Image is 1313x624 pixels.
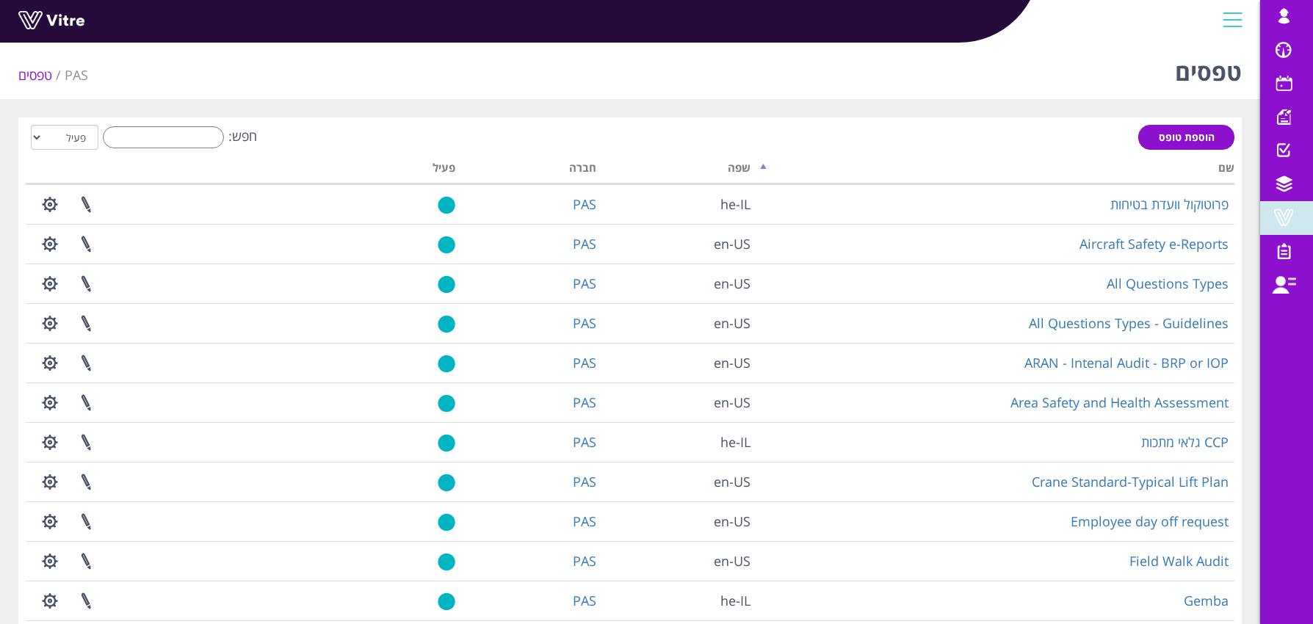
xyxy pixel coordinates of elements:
[602,224,756,264] td: en-US
[334,156,461,184] th: פעיל
[1029,314,1229,332] a: All Questions Types - Guidelines
[756,156,1234,184] th: שם: activate to sort column descending
[602,541,756,581] td: en-US
[573,512,596,530] a: PAS
[573,433,596,451] a: PAS
[573,235,596,253] a: PAS
[1071,512,1229,530] a: Employee day off request
[573,275,596,292] a: PAS
[602,264,756,303] td: en-US
[1032,473,1229,490] a: Crane Standard-Typical Lift Plan
[1141,433,1229,451] a: CCP גלאי מתכות
[1184,592,1229,609] a: Gemba
[573,473,596,490] a: PAS
[1107,275,1229,292] a: All Questions Types
[438,196,455,214] img: yes
[602,462,756,501] td: en-US
[438,394,455,413] img: yes
[602,501,756,541] td: en-US
[602,581,756,620] td: he-IL
[573,592,596,609] a: PAS
[438,474,455,492] img: yes
[1010,393,1229,411] a: Area Safety and Health Assessment
[602,156,756,184] th: שפה
[1159,130,1215,144] span: הוספת טופס
[573,195,596,213] a: PAS
[438,592,455,611] img: yes
[438,315,455,333] img: yes
[65,66,88,84] a: PAS
[1024,354,1229,371] a: ARAN - Intenal Audit - BRP or IOP
[438,434,455,452] img: yes
[438,355,455,373] img: yes
[602,382,756,422] td: en-US
[602,303,756,343] td: en-US
[602,184,756,224] td: he-IL
[573,552,596,570] a: PAS
[602,422,756,462] td: he-IL
[1175,37,1242,99] h1: טפסים
[1079,235,1229,253] a: Aircraft Safety e-Reports
[438,236,455,254] img: yes
[98,126,257,148] label: חפש:
[573,393,596,411] a: PAS
[18,66,65,85] li: טפסים
[573,354,596,371] a: PAS
[573,314,596,332] a: PAS
[438,513,455,532] img: yes
[1110,195,1229,213] a: פרוטוקול וועדת בטיחות
[438,553,455,571] img: yes
[438,275,455,294] img: yes
[602,343,756,382] td: en-US
[103,126,224,148] input: חפש:
[1138,125,1234,150] a: הוספת טופס
[461,156,602,184] th: חברה
[1129,552,1229,570] a: Field Walk Audit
